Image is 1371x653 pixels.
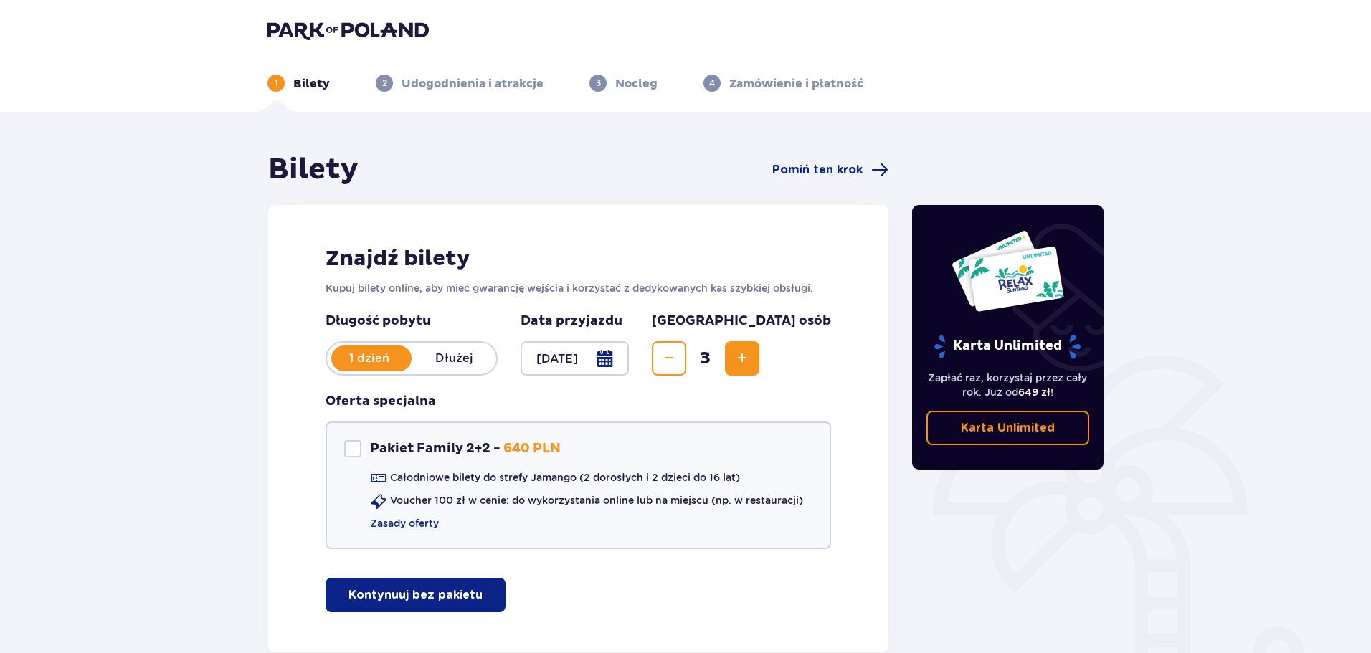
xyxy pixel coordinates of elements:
p: 1 [275,77,278,90]
a: Karta Unlimited [926,411,1090,445]
p: Udogodnienia i atrakcje [402,76,544,92]
p: Zamówienie i płatność [729,76,863,92]
span: 649 zł [1018,386,1050,398]
h2: Znajdź bilety [326,245,831,272]
span: 3 [689,348,722,369]
p: 2 [382,77,387,90]
p: Oferta specjalna [326,393,436,410]
p: Bilety [293,76,330,92]
a: Pomiń ten krok [772,161,888,178]
p: Karta Unlimited [933,334,1082,359]
img: Park of Poland logo [267,20,429,40]
span: Pomiń ten krok [772,162,863,178]
p: Voucher 100 zł w cenie: do wykorzystania online lub na miejscu (np. w restauracji) [390,493,803,507]
a: Zasady oferty [370,516,439,530]
p: Kontynuuj bez pakietu [348,587,483,603]
p: 4 [709,77,715,90]
p: Zapłać raz, korzystaj przez cały rok. Już od ! [926,371,1090,399]
h1: Bilety [268,152,359,188]
p: Nocleg [615,76,658,92]
p: 3 [596,77,601,90]
p: 1 dzień [327,351,412,366]
p: Dłużej [412,351,496,366]
p: [GEOGRAPHIC_DATA] osób [652,313,831,330]
p: Data przyjazdu [521,313,622,330]
p: Całodniowe bilety do strefy Jamango (2 dorosłych i 2 dzieci do 16 lat) [390,470,740,485]
button: Decrease [652,341,686,376]
p: 640 PLN [503,440,561,457]
p: Długość pobytu [326,313,498,330]
p: Karta Unlimited [961,420,1055,436]
button: Kontynuuj bez pakietu [326,578,506,612]
p: Kupuj bilety online, aby mieć gwarancję wejścia i korzystać z dedykowanych kas szybkiej obsługi. [326,281,831,295]
button: Increase [725,341,759,376]
p: Pakiet Family 2+2 - [370,440,501,457]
